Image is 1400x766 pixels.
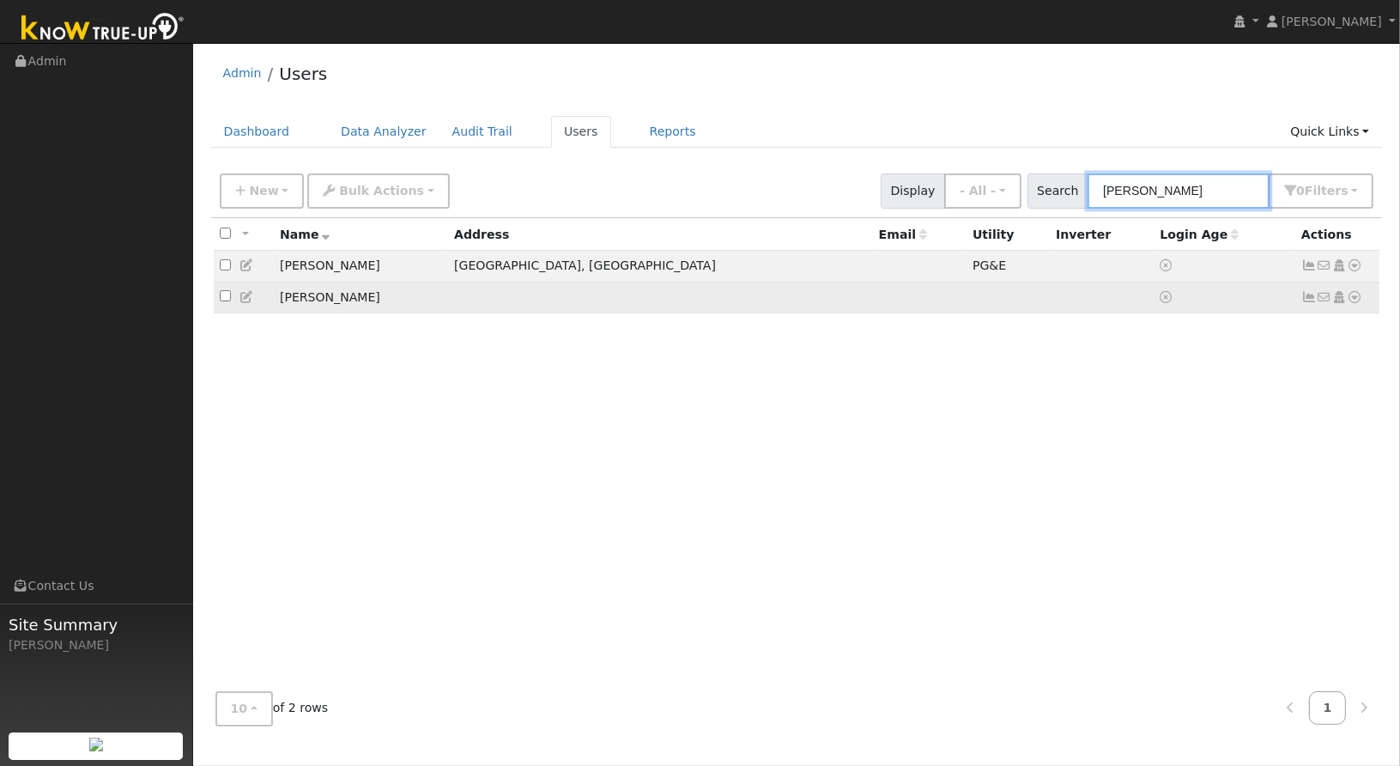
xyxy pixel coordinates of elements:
span: Name [280,228,330,241]
span: Days since last login [1160,228,1239,241]
a: Other actions [1348,257,1363,275]
a: Show Graph [1301,258,1317,272]
span: Site Summary [9,613,184,636]
a: Edit User [239,258,255,272]
img: Know True-Up [13,9,193,48]
a: Not connected [1301,290,1317,304]
div: Address [454,226,867,244]
span: Email [879,228,927,241]
span: New [249,184,278,198]
div: Actions [1301,226,1373,244]
a: No login access [1160,258,1175,272]
td: [PERSON_NAME] [274,251,448,283]
a: Data Analyzer [328,116,439,148]
span: 10 [231,702,248,715]
div: Inverter [1056,226,1148,244]
button: - All - [944,173,1021,209]
span: PG&E [973,258,1006,272]
span: Bulk Actions [339,184,424,198]
span: of 2 rows [215,691,329,726]
a: Users [279,64,327,84]
a: Users [551,116,611,148]
i: No email address [1317,291,1332,303]
img: retrieve [89,738,103,751]
button: 10 [215,691,273,726]
i: No email address [1317,259,1332,271]
a: Login As [1331,258,1347,272]
a: Admin [223,66,262,80]
a: Audit Trail [439,116,525,148]
div: [PERSON_NAME] [9,636,184,654]
span: Search [1027,173,1088,209]
a: 1 [1309,691,1347,725]
button: 0Filters [1269,173,1373,209]
span: [PERSON_NAME] [1282,15,1382,28]
span: Filter [1305,184,1348,198]
a: Quick Links [1277,116,1382,148]
input: Search [1088,173,1270,209]
span: s [1341,184,1348,198]
span: Display [881,173,945,209]
a: Login As [1331,290,1347,304]
a: Other actions [1348,289,1363,307]
a: Edit User [239,290,255,304]
button: New [220,173,305,209]
a: Reports [637,116,709,148]
div: Utility [973,226,1044,244]
td: [PERSON_NAME] [274,282,448,313]
a: Dashboard [211,116,303,148]
button: Bulk Actions [307,173,449,209]
a: No login access [1160,290,1175,304]
td: [GEOGRAPHIC_DATA], [GEOGRAPHIC_DATA] [448,251,873,283]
